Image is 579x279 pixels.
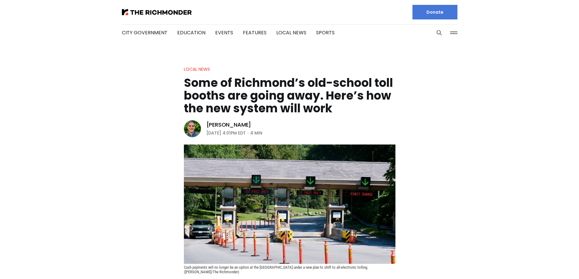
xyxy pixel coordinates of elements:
span: Cash payments will no longer be an option at the [GEOGRAPHIC_DATA] under a new plan to shift to a... [184,265,369,274]
img: Graham Moomaw [184,120,201,137]
iframe: portal-trigger [528,249,579,279]
img: Some of Richmond’s old-school toll booths are going away. Here’s how the new system will work [184,145,395,264]
a: Events [215,29,233,36]
a: City Government [122,29,167,36]
a: [PERSON_NAME] [206,121,251,128]
button: Search this site [435,28,444,37]
a: Education [177,29,205,36]
a: Features [243,29,267,36]
a: Local News [276,29,306,36]
h1: Some of Richmond’s old-school toll booths are going away. Here’s how the new system will work [184,77,395,115]
time: [DATE] 4:01PM EDT [206,129,246,137]
a: Donate [412,5,457,19]
a: Sports [316,29,335,36]
span: 4 min [250,129,262,137]
img: The Richmonder [122,9,192,15]
a: Local News [184,66,210,72]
